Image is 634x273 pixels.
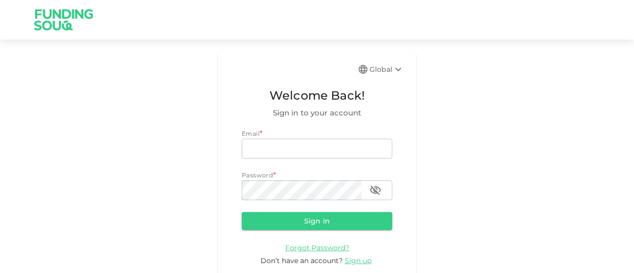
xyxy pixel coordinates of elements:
div: Global [370,63,404,75]
span: Sign up [345,256,371,265]
span: Don’t have an account? [261,256,343,265]
input: email [242,139,392,159]
span: Welcome Back! [242,86,392,105]
span: Email [242,130,260,137]
button: Sign in [242,212,392,230]
input: password [242,180,362,200]
span: Password [242,171,273,179]
span: Sign in to your account [242,107,392,119]
a: Forgot Password? [285,243,349,252]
